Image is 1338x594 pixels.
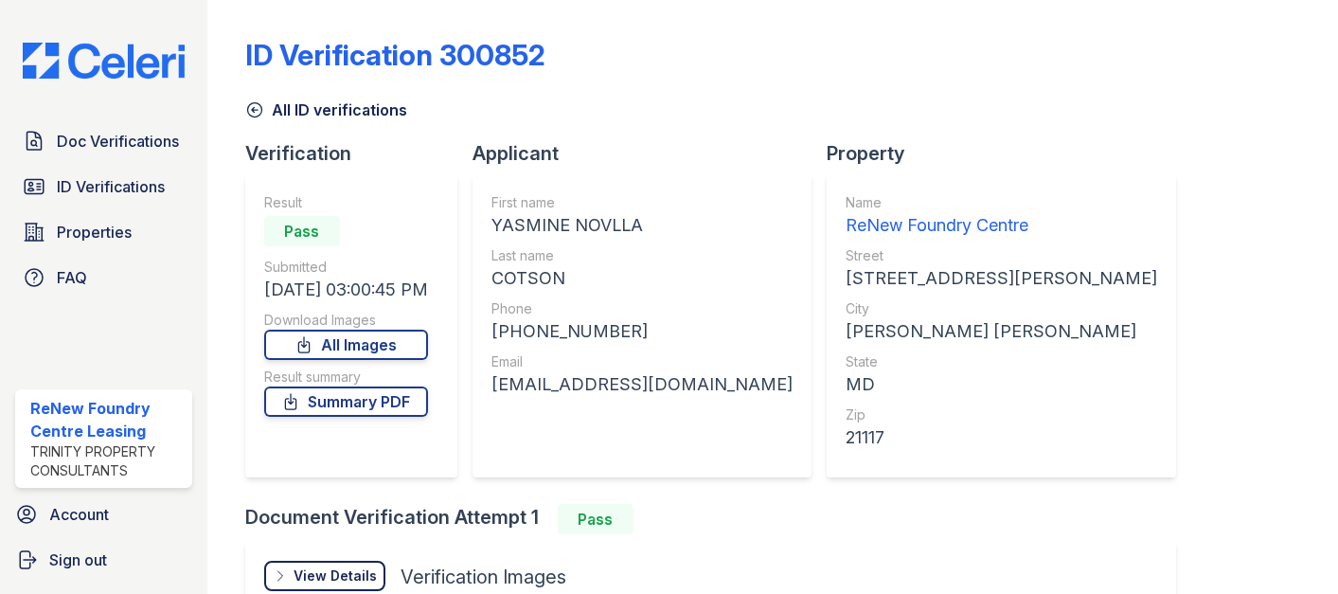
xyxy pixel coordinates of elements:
div: Verification [245,140,473,167]
div: Last name [491,246,793,265]
a: All Images [264,330,428,360]
div: City [846,299,1157,318]
span: Sign out [49,549,107,571]
a: Summary PDF [264,387,428,417]
a: All ID verifications [245,99,407,121]
span: Doc Verifications [57,130,179,153]
div: Verification Images [401,564,566,590]
div: Document Verification Attempt 1 [245,504,1191,534]
div: Applicant [473,140,827,167]
div: Email [491,352,793,371]
span: ID Verifications [57,175,165,198]
div: 21117 [846,424,1157,451]
a: Properties [15,213,192,251]
div: YASMINE NOVLLA [491,212,793,239]
a: Doc Verifications [15,122,192,160]
a: Sign out [8,541,200,579]
div: COTSON [491,265,793,292]
div: ReNew Foundry Centre Leasing [30,397,185,442]
img: CE_Logo_Blue-a8612792a0a2168367f1c8372b55b34899dd931a85d93a1a3d3e32e68fde9ad4.png [8,43,200,79]
div: Submitted [264,258,428,277]
a: Account [8,495,200,533]
a: FAQ [15,259,192,297]
div: Zip [846,405,1157,424]
span: Properties [57,221,132,243]
div: Property [827,140,1191,167]
div: Name [846,193,1157,212]
div: [PERSON_NAME] [PERSON_NAME] [846,318,1157,345]
a: ID Verifications [15,168,192,206]
div: ReNew Foundry Centre [846,212,1157,239]
div: Trinity Property Consultants [30,442,185,480]
div: Street [846,246,1157,265]
div: State [846,352,1157,371]
span: FAQ [57,266,87,289]
div: [PHONE_NUMBER] [491,318,793,345]
div: Pass [558,504,633,534]
div: First name [491,193,793,212]
div: Download Images [264,311,428,330]
div: [STREET_ADDRESS][PERSON_NAME] [846,265,1157,292]
div: Pass [264,216,340,246]
a: Name ReNew Foundry Centre [846,193,1157,239]
span: Account [49,503,109,526]
div: Result [264,193,428,212]
div: MD [846,371,1157,398]
div: [DATE] 03:00:45 PM [264,277,428,303]
div: View Details [294,567,377,585]
div: [EMAIL_ADDRESS][DOMAIN_NAME] [491,371,793,398]
div: ID Verification 300852 [245,38,545,72]
div: Phone [491,299,793,318]
div: Result summary [264,368,428,387]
